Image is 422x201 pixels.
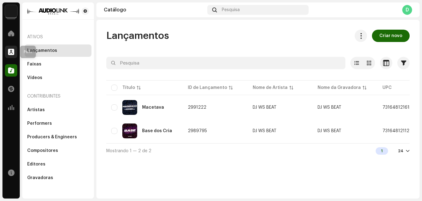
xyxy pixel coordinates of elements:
[104,7,205,12] div: Catálogo
[25,104,91,116] re-m-nav-item: Artistas
[25,58,91,70] re-m-nav-item: Faixas
[25,117,91,130] re-m-nav-item: Performers
[142,105,164,110] div: Macetava
[188,85,227,91] div: ID de Lançamento
[402,5,412,15] div: D
[25,72,91,84] re-m-nav-item: Vídeos
[222,7,240,12] span: Pesquisa
[122,124,137,138] img: 89569a46-b4be-4386-a4c7-8b45ce20af37
[27,135,77,140] div: Producers & Engineers
[5,5,17,17] img: 730b9dfe-18b5-4111-b483-f30b0c182d82
[106,30,169,42] span: Lançamentos
[25,44,91,57] re-m-nav-item: Lançamentos
[253,129,308,133] span: DJ WS BEAT
[142,129,172,133] div: Base dos Cria
[398,149,403,153] div: 24
[188,129,207,133] span: 2989795
[27,175,53,180] div: Gravadoras
[25,30,91,44] re-a-nav-header: Ativos
[27,75,42,80] div: Vídeos
[253,105,276,110] div: DJ WS BEAT
[372,30,410,42] button: Criar novo
[253,85,288,91] div: Nome de Artista
[318,85,361,91] div: Nome da Gravadora
[122,85,135,91] div: Título
[318,105,341,110] span: DJ WS BEAT
[253,129,276,133] div: DJ WS BEAT
[382,129,415,133] span: 7316481211242
[25,158,91,170] re-m-nav-item: Editores
[318,129,341,133] span: DJ WS BEAT
[27,121,52,126] div: Performers
[25,172,91,184] re-m-nav-item: Gravadoras
[379,30,402,42] span: Criar novo
[25,144,91,157] re-m-nav-item: Compositores
[253,105,308,110] span: DJ WS BEAT
[122,100,137,115] img: 71b68ea2-05de-4d11-8862-f81f75ba7e18
[27,48,57,53] div: Lançamentos
[106,149,151,153] span: Mostrando 1 — 2 de 2
[25,131,91,143] re-m-nav-item: Producers & Engineers
[27,162,45,167] div: Editores
[382,105,414,110] span: 7316481216155
[188,105,206,110] span: 2991222
[27,107,45,112] div: Artistas
[25,89,91,104] re-a-nav-header: Contribuintes
[376,147,388,155] div: 1
[106,57,345,69] input: Pesquisa
[27,7,79,15] img: 66658775-0fc6-4e6d-a4eb-175c1c38218d
[27,62,41,67] div: Faixas
[27,148,58,153] div: Compositores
